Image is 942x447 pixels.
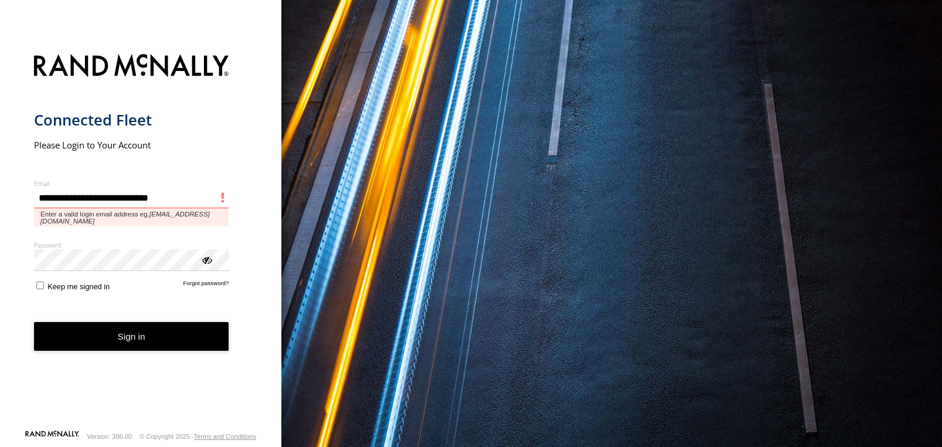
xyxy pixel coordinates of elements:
[34,179,229,188] label: Email
[183,280,229,291] a: Forgot password?
[34,208,229,226] span: Enter a valid login email address eg.
[25,431,79,442] a: Visit our Website
[34,110,229,130] h1: Connected Fleet
[200,253,212,265] div: ViewPassword
[87,433,132,440] div: Version: 306.00
[34,47,248,429] form: main
[140,433,256,440] div: © Copyright 2025 -
[40,211,210,225] em: [EMAIL_ADDRESS][DOMAIN_NAME]
[34,322,229,351] button: Sign in
[194,433,256,440] a: Terms and Conditions
[34,241,229,249] label: Password
[47,282,110,291] span: Keep me signed in
[34,52,229,82] img: Rand McNally
[36,282,44,289] input: Keep me signed in
[34,139,229,151] h2: Please Login to Your Account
